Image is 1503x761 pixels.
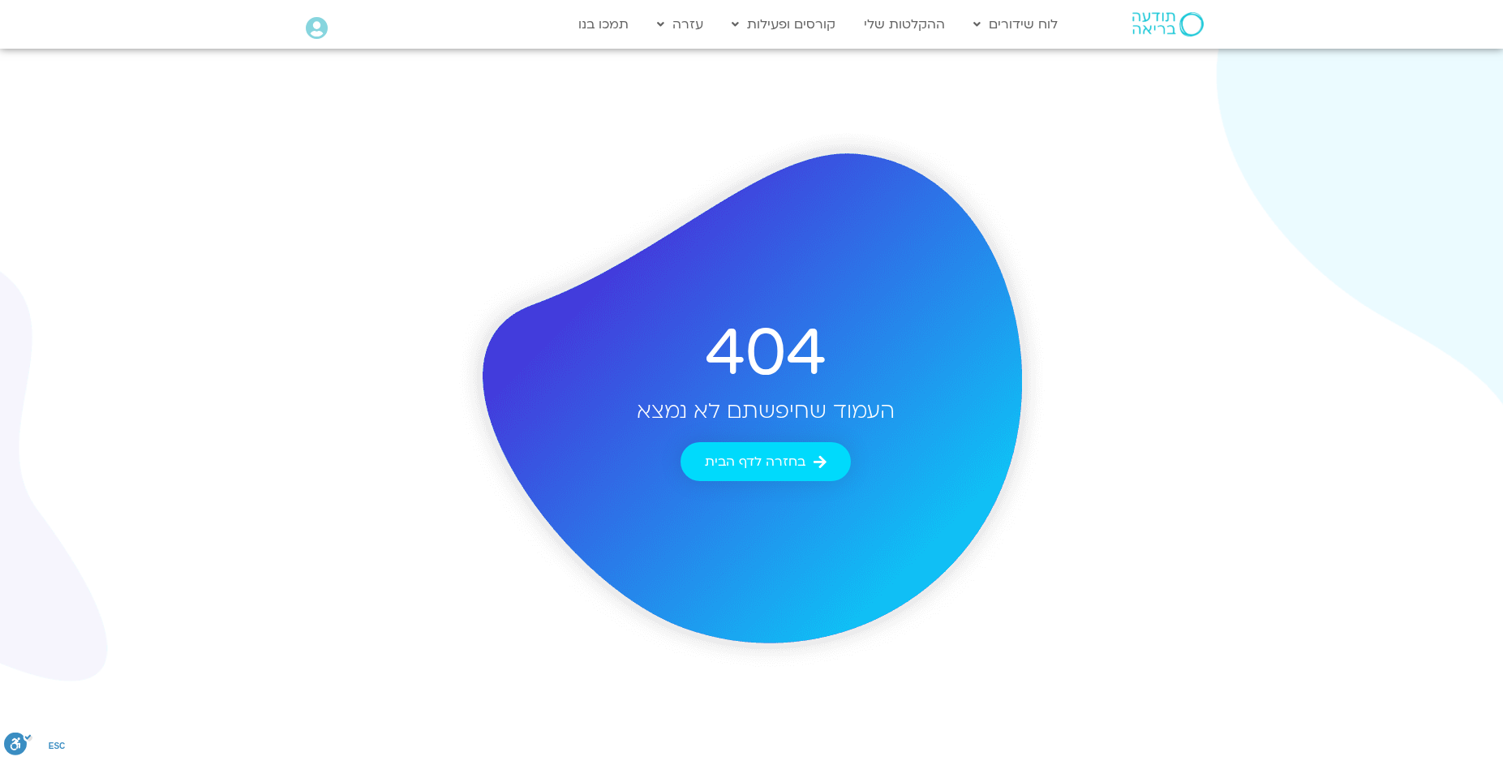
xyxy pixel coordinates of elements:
[626,315,906,393] h2: 404
[705,454,805,469] span: בחזרה לדף הבית
[570,9,637,40] a: תמכו בנו
[1132,12,1204,37] img: תודעה בריאה
[724,9,844,40] a: קורסים ופעילות
[649,9,711,40] a: עזרה
[856,9,953,40] a: ההקלטות שלי
[626,397,906,426] h2: העמוד שחיפשתם לא נמצא
[965,9,1066,40] a: לוח שידורים
[681,442,851,481] a: בחזרה לדף הבית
